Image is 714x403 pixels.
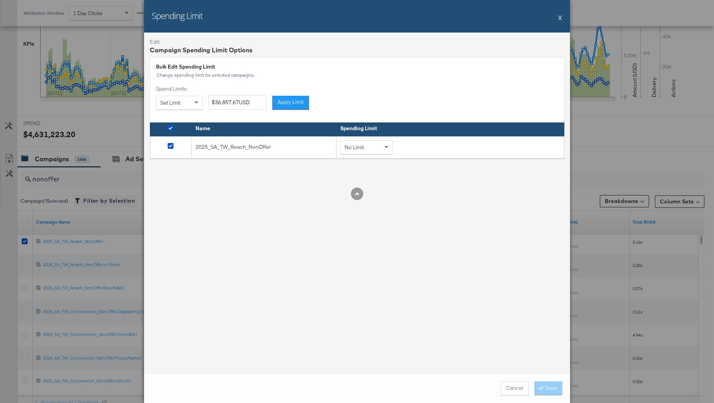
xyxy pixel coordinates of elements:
[150,38,564,46] div: Edit
[152,10,203,21] h2: Spending Limit
[196,143,332,151] div: 2025_SA_TW_Reach_NonOffer
[191,121,336,136] th: Name
[150,46,564,55] div: Campaign Spending Limit Options
[501,381,529,395] button: Cancel
[156,85,203,93] label: Spend Limits:
[156,63,558,71] div: Bulk Edit Spending Limit
[558,10,562,25] button: X
[272,96,309,110] button: Apply Limit
[345,144,364,151] span: No Limit
[156,72,558,78] div: Change spending limit for selected campaigns.
[160,99,180,106] span: Set Limit
[336,121,564,136] th: Spending Limit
